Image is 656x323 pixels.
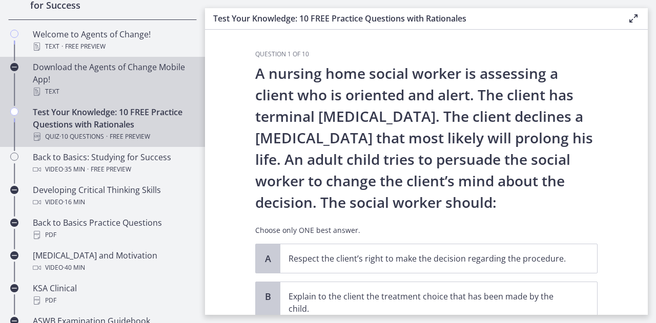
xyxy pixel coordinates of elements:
span: · 16 min [63,196,85,208]
div: Test Your Knowledge: 10 FREE Practice Questions with Rationales [33,106,193,143]
div: Text [33,85,193,98]
span: Free preview [65,40,106,53]
div: Video [33,196,193,208]
div: PDF [33,294,193,307]
span: Free preview [91,163,131,176]
span: · [61,40,63,53]
p: Respect the client’s right to make the decision regarding the procedure. [289,252,568,265]
div: KSA Clinical [33,282,193,307]
span: B [262,290,274,303]
div: Welcome to Agents of Change! [33,28,193,53]
span: A [262,252,274,265]
div: Back to Basics: Studying for Success [33,151,193,176]
div: Video [33,163,193,176]
div: Text [33,40,193,53]
div: Video [33,262,193,274]
span: · 35 min [63,163,85,176]
p: A nursing home social worker is assessing a client who is oriented and alert. The client has term... [255,62,598,213]
h3: Test Your Knowledge: 10 FREE Practice Questions with Rationales [213,12,611,25]
span: · 10 Questions [59,131,104,143]
div: Quiz [33,131,193,143]
p: Explain to the client the treatment choice that has been made by the child. [289,290,568,315]
span: · [106,131,108,143]
span: · 40 min [63,262,85,274]
div: Back to Basics Practice Questions [33,217,193,241]
h3: Question 1 of 10 [255,50,598,58]
div: Developing Critical Thinking Skills [33,184,193,208]
span: Free preview [110,131,150,143]
span: · [87,163,89,176]
p: Choose only ONE best answer. [255,225,598,235]
div: PDF [33,229,193,241]
div: Download the Agents of Change Mobile App! [33,61,193,98]
div: [MEDICAL_DATA] and Motivation [33,249,193,274]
